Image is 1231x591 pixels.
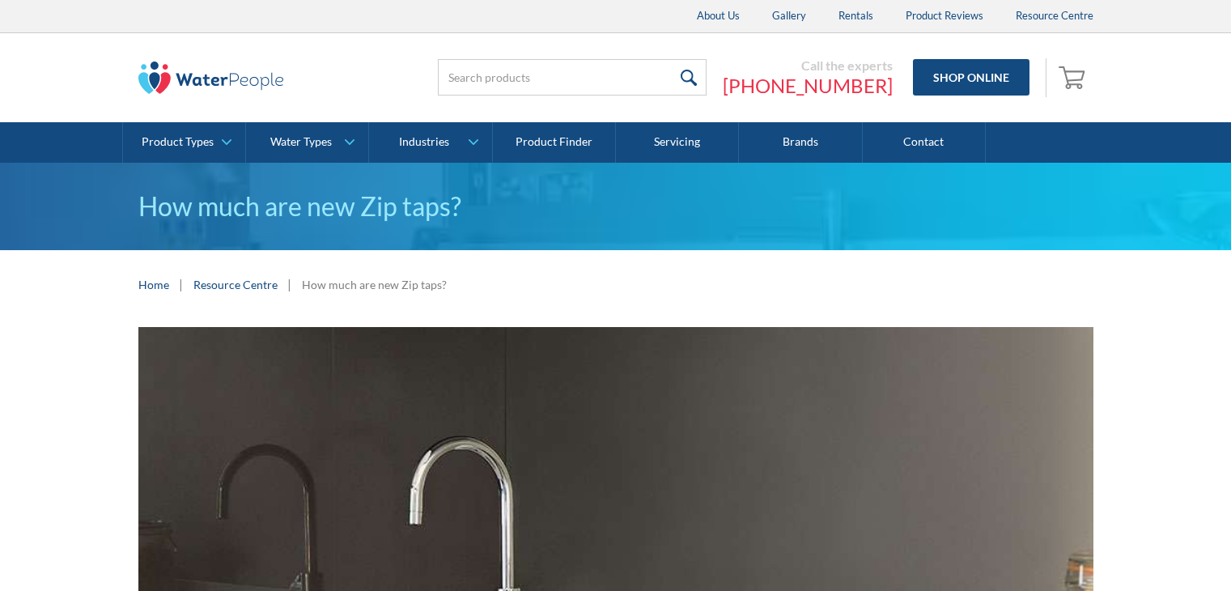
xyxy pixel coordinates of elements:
div: Water Types [270,135,332,149]
a: Industries [369,122,491,163]
a: Home [138,276,169,293]
a: Contact [863,122,986,163]
a: Water Types [246,122,368,163]
a: Brands [739,122,862,163]
a: Product Finder [493,122,616,163]
a: [PHONE_NUMBER] [723,74,893,98]
a: Open empty cart [1055,58,1093,97]
a: Product Types [123,122,245,163]
img: The Water People [138,62,284,94]
h1: How much are new Zip taps? [138,187,1093,226]
a: Resource Centre [193,276,278,293]
a: Servicing [616,122,739,163]
img: shopping cart [1059,64,1089,90]
div: How much are new Zip taps? [302,276,447,293]
input: Search products [438,59,707,96]
div: | [286,274,294,294]
div: | [177,274,185,294]
div: Product Types [142,135,214,149]
div: Industries [399,135,449,149]
div: Call the experts [723,57,893,74]
a: Shop Online [913,59,1029,96]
